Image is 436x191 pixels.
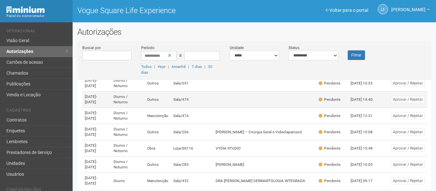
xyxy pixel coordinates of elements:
button: Aprovar / Rejeitar [391,96,425,103]
td: Diurno / Noturno [111,108,145,124]
td: Manutenção [145,108,171,124]
td: Diurno [111,173,145,189]
h2: Autorizações [77,27,431,37]
td: [DATE] [82,124,111,140]
a: [PERSON_NAME] [391,8,430,13]
label: Unidade [230,45,244,51]
div: Painel do Administrador [6,13,68,19]
td: VYDIA STUDIO [213,140,316,157]
td: Outros [145,124,171,140]
td: Sala/283 [171,157,213,173]
img: Minium [6,6,45,13]
a: LF [378,4,388,14]
td: [DATE] 12:31 [348,108,383,124]
td: Sala/551 [171,75,213,92]
a: 7 dias [192,64,202,69]
td: Diurno / Noturno [111,140,145,157]
div: Pendente [319,162,340,167]
div: Pendente [319,146,340,151]
span: | [168,64,169,69]
td: Diurno / Noturno [111,75,145,92]
td: Sala/206 [171,124,213,140]
td: Diurno / Noturno [111,157,145,173]
button: Aprovar / Rejeitar [391,112,425,119]
button: Aprovar / Rejeitar [391,129,425,136]
td: [DATE] 10:53 [348,75,383,92]
td: [DATE] 14:40 [348,92,383,108]
td: [DATE] [82,140,111,157]
div: Pendente [319,113,340,119]
label: Período [141,45,155,51]
td: [DATE] [82,157,111,173]
span: | [188,64,189,69]
td: [DATE] [82,92,111,108]
td: Sala/432 [171,173,213,189]
label: Status [289,45,299,51]
td: Loja/SS116 [171,140,213,157]
div: Pendente [319,81,340,86]
td: [DATE] 10:08 [348,124,383,140]
td: [DATE] 10:05 [348,157,383,173]
label: Buscar por [82,45,101,51]
button: Aprovar / Rejeitar [391,80,425,87]
div: Pendente [319,178,340,184]
a: Amanhã [171,64,186,69]
td: [DATE] [82,108,111,124]
a: Hoje [158,64,165,69]
td: DRA [PERSON_NAME] DERMARTOLOGIA INTEGRADA [213,173,316,189]
span: | [204,64,205,69]
a: Todos [141,64,152,69]
td: Manutenção [145,173,171,189]
li: Operacional [6,29,68,35]
div: Pendente [319,129,340,135]
td: [DATE] [82,173,111,189]
td: Sala/474 [171,92,213,108]
td: Outros [145,75,171,92]
td: [DATE] [82,75,111,92]
td: Diurno / Noturno [111,92,145,108]
div: Pendente [319,97,340,102]
button: Filtrar [348,50,365,60]
td: Obra [145,140,171,157]
button: Aprovar / Rejeitar [391,161,425,168]
td: [DATE] 09:17 [348,173,383,189]
td: [PERSON_NAME] – Cirurgia Geral e Videolaparoscó [213,124,316,140]
td: Sala/474 [171,108,213,124]
span: a [179,53,182,58]
span: | [154,64,155,69]
td: [PERSON_NAME] [213,157,316,173]
h1: Vogue Square Life Experience [77,6,250,15]
td: [DATE] 15:48 [348,140,383,157]
span: Letícia Florim [391,1,425,12]
button: Aprovar / Rejeitar [391,177,425,184]
button: Aprovar / Rejeitar [391,145,425,152]
td: Outros [145,92,171,108]
li: Cadastros [6,108,68,115]
td: Diurno / Noturno [111,124,145,140]
a: Voltar para o portal [326,8,368,13]
td: Outros [145,157,171,173]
